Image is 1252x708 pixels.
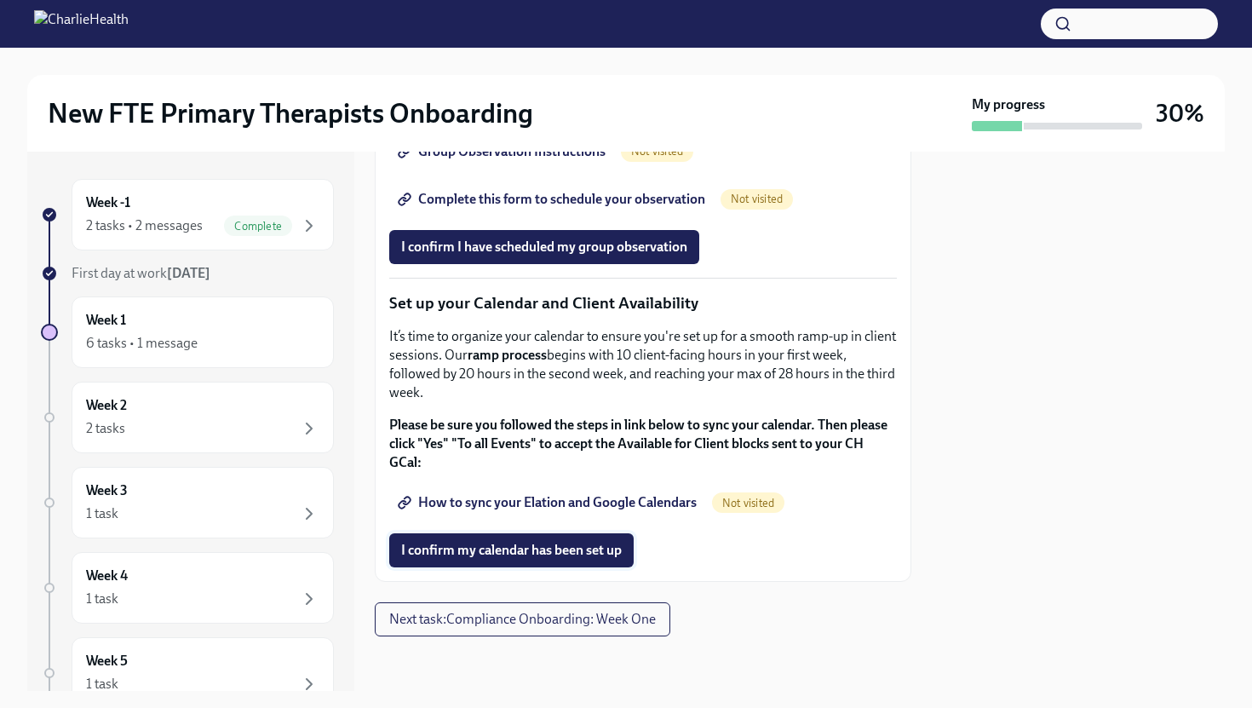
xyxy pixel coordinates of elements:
span: Next task : Compliance Onboarding: Week One [389,611,656,628]
p: It’s time to organize your calendar to ensure you're set up for a smooth ramp-up in client sessio... [389,327,897,402]
h6: Week -1 [86,193,130,212]
button: I confirm my calendar has been set up [389,533,634,567]
strong: Please be sure you followed the steps in link below to sync your calendar. Then please click "Yes... [389,417,887,470]
strong: My progress [972,95,1045,114]
h6: Week 1 [86,311,126,330]
strong: ramp process [468,347,547,363]
a: Week -12 tasks • 2 messagesComplete [41,179,334,250]
h6: Week 4 [86,567,128,585]
button: Next task:Compliance Onboarding: Week One [375,602,670,636]
img: CharlieHealth [34,10,129,37]
a: Week 16 tasks • 1 message [41,296,334,368]
a: Complete this form to schedule your observation [389,182,717,216]
strong: [DATE] [167,265,210,281]
button: I confirm I have scheduled my group observation [389,230,699,264]
span: First day at work [72,265,210,281]
h6: Week 5 [86,652,128,671]
div: 1 task [86,675,118,694]
h2: New FTE Primary Therapists Onboarding [48,96,533,130]
a: First day at work[DATE] [41,264,334,283]
a: Week 22 tasks [41,382,334,453]
div: 1 task [86,590,118,608]
span: Complete [224,220,292,233]
div: 2 tasks [86,419,125,438]
div: 1 task [86,504,118,523]
div: 2 tasks • 2 messages [86,216,203,235]
span: Not visited [721,193,793,205]
span: Not visited [712,497,784,509]
a: Week 31 task [41,467,334,538]
div: 6 tasks • 1 message [86,334,198,353]
span: I confirm my calendar has been set up [401,542,622,559]
span: Complete this form to schedule your observation [401,191,705,208]
h6: Week 3 [86,481,128,500]
a: Week 41 task [41,552,334,624]
span: I confirm I have scheduled my group observation [401,239,687,256]
p: Set up your Calendar and Client Availability [389,292,897,314]
span: How to sync your Elation and Google Calendars [401,494,697,511]
a: How to sync your Elation and Google Calendars [389,486,709,520]
h3: 30% [1156,98,1204,129]
h6: Week 2 [86,396,127,415]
